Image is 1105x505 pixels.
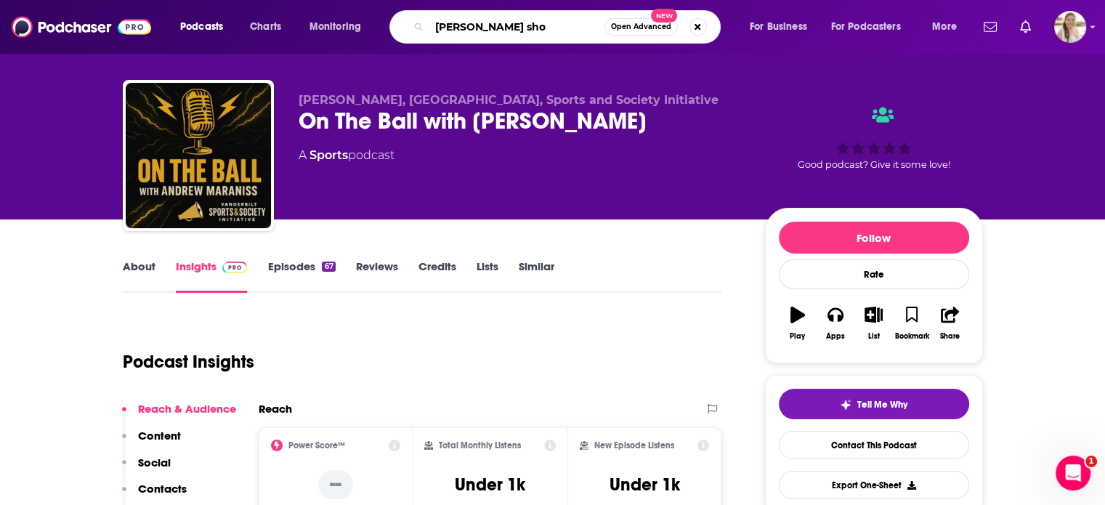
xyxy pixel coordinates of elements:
[779,389,969,419] button: tell me why sparkleTell Me Why
[299,147,394,164] div: A podcast
[604,18,678,36] button: Open AdvancedNew
[931,297,968,350] button: Share
[138,482,187,496] p: Contacts
[611,23,671,31] span: Open Advanced
[610,474,680,496] h3: Under 1k
[267,259,335,293] a: Episodes67
[779,297,817,350] button: Play
[429,15,604,39] input: Search podcasts, credits, & more...
[138,456,171,469] p: Social
[477,259,498,293] a: Lists
[309,17,361,37] span: Monitoring
[123,259,155,293] a: About
[309,148,348,162] a: Sports
[651,9,677,23] span: New
[790,332,805,341] div: Play
[817,297,854,350] button: Apps
[299,93,719,107] span: [PERSON_NAME], [GEOGRAPHIC_DATA], Sports and Society Initiative
[299,15,380,39] button: open menu
[356,259,398,293] a: Reviews
[122,429,181,456] button: Content
[1054,11,1086,43] img: User Profile
[180,17,223,37] span: Podcasts
[176,259,248,293] a: InsightsPodchaser Pro
[831,17,901,37] span: For Podcasters
[123,351,254,373] h1: Podcast Insights
[418,259,456,293] a: Credits
[779,259,969,289] div: Rate
[170,15,242,39] button: open menu
[12,13,151,41] img: Podchaser - Follow, Share and Rate Podcasts
[932,17,957,37] span: More
[740,15,825,39] button: open menu
[122,402,236,429] button: Reach & Audience
[322,262,335,272] div: 67
[259,402,292,416] h2: Reach
[318,470,353,499] p: --
[922,15,975,39] button: open menu
[403,10,734,44] div: Search podcasts, credits, & more...
[822,15,922,39] button: open menu
[893,297,931,350] button: Bookmark
[439,440,521,451] h2: Total Monthly Listens
[455,474,525,496] h3: Under 1k
[138,402,236,416] p: Reach & Audience
[868,332,880,341] div: List
[779,431,969,459] a: Contact This Podcast
[840,399,851,411] img: tell me why sparkle
[826,332,845,341] div: Apps
[894,332,928,341] div: Bookmark
[854,297,892,350] button: List
[857,399,907,411] span: Tell Me Why
[779,471,969,499] button: Export One-Sheet
[519,259,554,293] a: Similar
[250,17,281,37] span: Charts
[122,456,171,482] button: Social
[240,15,290,39] a: Charts
[940,332,960,341] div: Share
[138,429,181,443] p: Content
[1054,11,1086,43] button: Show profile menu
[765,93,983,183] div: Good podcast? Give it some love!
[126,83,271,228] img: On The Ball with Andrew Maraniss
[594,440,674,451] h2: New Episode Listens
[1014,15,1037,39] a: Show notifications dropdown
[222,262,248,273] img: Podchaser Pro
[288,440,345,451] h2: Power Score™
[978,15,1003,39] a: Show notifications dropdown
[750,17,807,37] span: For Business
[779,222,969,254] button: Follow
[1056,456,1090,490] iframe: Intercom live chat
[1054,11,1086,43] span: Logged in as acquavie
[1085,456,1097,467] span: 1
[798,159,950,170] span: Good podcast? Give it some love!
